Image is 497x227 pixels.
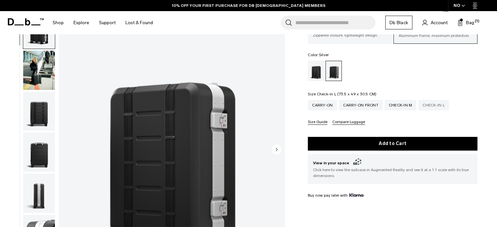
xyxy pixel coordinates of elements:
[23,132,55,172] button: Ramverk Pro Carry-on Silver
[313,32,387,38] p: Zippered closure, lightweight design.
[125,11,153,34] a: Lost & Found
[466,19,474,26] span: Bag
[99,11,116,34] a: Support
[385,100,417,110] a: Check-in M
[23,133,55,172] img: Ramverk Pro Carry-on Silver
[172,3,325,8] a: 10% OFF YOUR FIRST PURCHASE FOR DB [DEMOGRAPHIC_DATA] MEMBERS
[23,91,55,131] img: Ramverk Pro Carry-on Silver
[349,193,363,197] img: {"height" => 20, "alt" => "Klarna"}
[23,173,55,213] button: Ramverk Pro Carry-on Silver
[272,144,281,155] button: Next slide
[308,53,329,57] legend: Color:
[399,33,472,39] p: Aluminium frame, maximum protection.
[418,100,449,110] a: Check-in L
[308,100,337,110] a: Carry-on
[308,192,363,198] span: Buy now pay later with
[308,61,324,81] a: Black Out
[339,100,383,110] a: Carry-on Front
[23,50,55,90] button: Ramverk Pro Carry-on Silver
[313,167,472,179] span: Click here to view the suitcase in Augmented Reality and see it at a 1:1 scale with its true dime...
[74,11,89,34] a: Explore
[308,154,477,184] button: View in your space Click here to view the suitcase in Augmented Reality and see it at a 1:1 scale...
[332,120,365,125] button: Compare Luggage
[431,19,448,26] span: Account
[457,19,474,26] button: Bag (1)
[317,92,376,96] span: Check-in L (73.5 x 49 x 30.5 CM)
[325,61,342,81] a: Silver
[308,120,327,125] button: Size Guide
[53,11,64,34] a: Shop
[475,19,479,24] span: (1)
[23,174,55,213] img: Ramverk Pro Carry-on Silver
[313,159,472,167] span: View in your space
[319,53,329,57] span: Silver
[422,19,448,26] a: Account
[308,137,477,151] button: Add to Cart
[308,92,376,96] legend: Size:
[385,16,412,29] a: Db Black
[23,50,55,89] img: Ramverk Pro Carry-on Silver
[48,11,158,34] nav: Main Navigation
